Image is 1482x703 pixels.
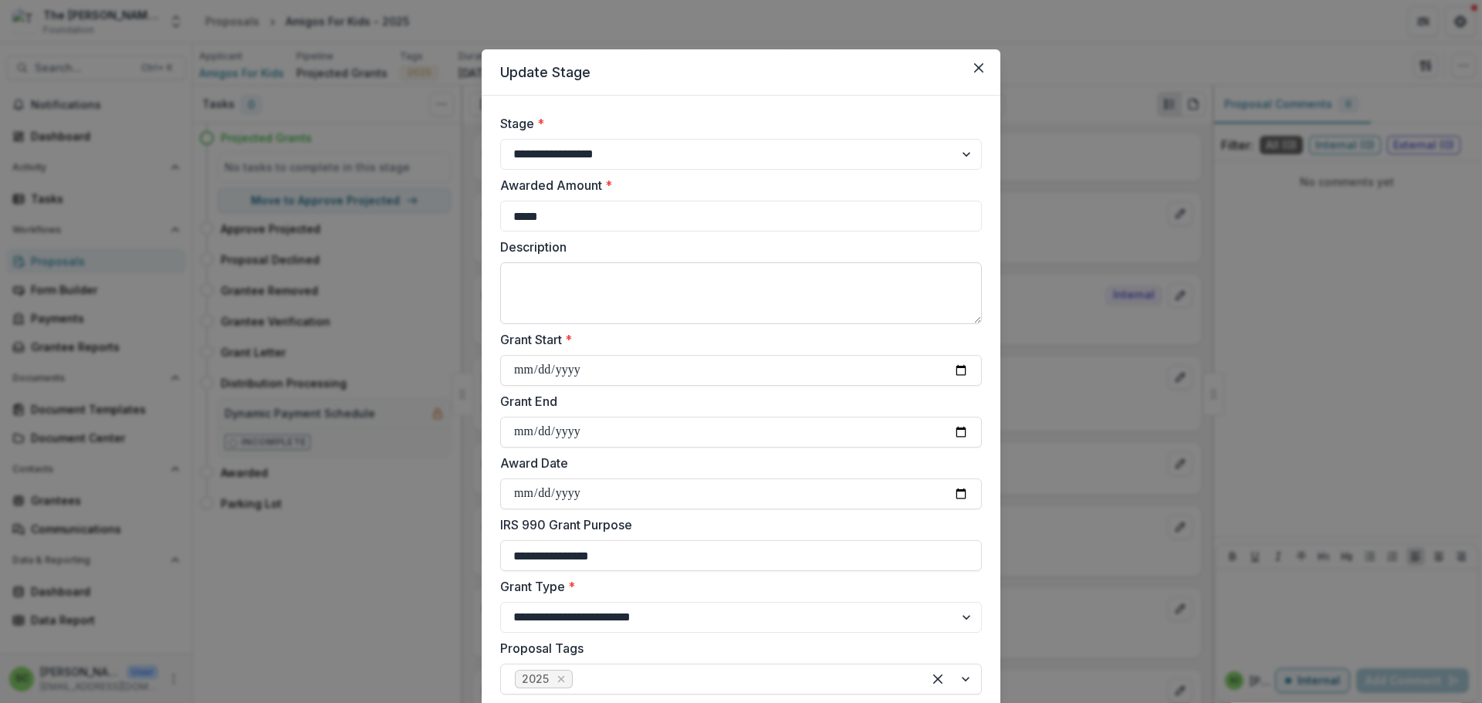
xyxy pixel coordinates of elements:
[522,673,549,686] span: 2025
[500,454,973,472] label: Award Date
[500,114,973,133] label: Stage
[500,176,973,194] label: Awarded Amount
[482,49,1000,96] header: Update Stage
[500,330,973,349] label: Grant Start
[500,639,973,657] label: Proposal Tags
[925,667,950,691] div: Clear selected options
[500,392,973,411] label: Grant End
[500,577,973,596] label: Grant Type
[966,56,991,80] button: Close
[553,671,569,687] div: Remove 2025
[500,515,973,534] label: IRS 990 Grant Purpose
[500,238,973,256] label: Description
